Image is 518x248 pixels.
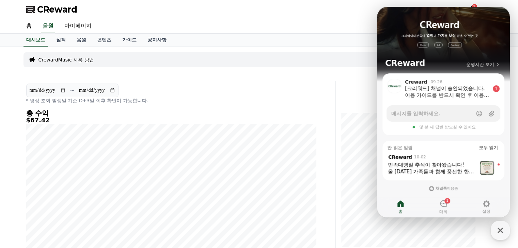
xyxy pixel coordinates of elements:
[26,97,316,104] p: * 영상 조회 발생일 기준 D+3일 이후 확인이 가능합니다.
[21,19,37,33] a: 홈
[26,4,77,15] a: CReward
[92,34,117,47] a: 콘텐츠
[59,19,97,33] a: 마이페이지
[41,19,55,33] a: 음원
[71,34,92,47] a: 음원
[472,4,477,10] div: 1
[51,34,71,47] a: 실적
[70,86,75,94] p: ~
[26,117,316,124] h5: $67.42
[468,5,476,14] a: 1
[23,34,48,47] a: 대시보드
[26,109,316,117] h4: 총 수익
[117,34,142,47] a: 가이드
[341,105,476,113] h4: 프리미엄 조회
[142,34,172,47] a: 공지사항
[37,4,77,15] span: CReward
[38,56,94,63] a: CrewardMusic 사용 방법
[377,7,510,217] iframe: Channel chat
